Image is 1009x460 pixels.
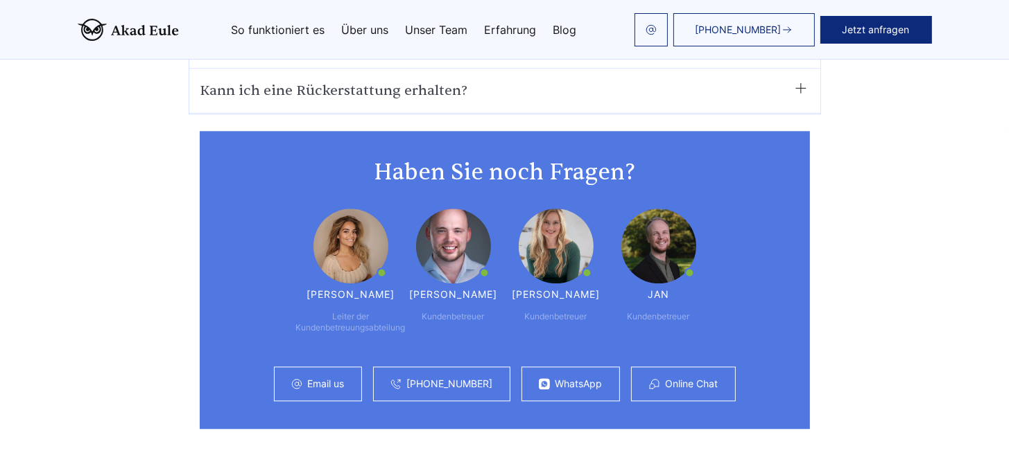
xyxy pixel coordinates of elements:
[416,209,491,283] img: Günther
[422,311,485,322] div: Kundenbetreuer
[78,19,179,41] img: logo
[666,378,718,389] a: Online Chat
[820,16,932,44] button: Jetzt anfragen
[628,311,690,322] div: Kundenbetreuer
[308,378,345,389] a: Email us
[673,13,815,46] a: [PHONE_NUMBER]
[405,24,467,35] a: Unser Team
[341,24,388,35] a: Über uns
[484,24,536,35] a: Erfahrung
[525,311,587,322] div: Kundenbetreuer
[409,289,498,300] div: [PERSON_NAME]
[555,378,603,389] a: WhatsApp
[621,209,696,283] img: Jan
[307,289,395,300] div: [PERSON_NAME]
[553,24,576,35] a: Blog
[696,24,782,35] span: [PHONE_NUMBER]
[519,209,594,283] img: Irene
[646,24,657,35] img: email
[200,80,809,102] summary: Kann ich eine Rückerstattung erhalten?
[296,311,406,333] div: Leiter der Kundenbetreuungsabteilung
[231,24,325,35] a: So funktioniert es
[227,159,782,186] h2: Haben Sie noch Fragen?
[512,289,601,300] div: [PERSON_NAME]
[648,289,669,300] div: Jan
[313,209,388,283] img: Maria
[407,378,493,389] a: [PHONE_NUMBER]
